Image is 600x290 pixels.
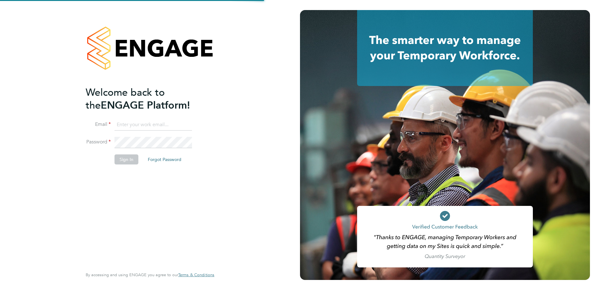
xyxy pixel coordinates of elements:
[115,154,138,164] button: Sign In
[143,154,186,164] button: Forgot Password
[178,272,214,277] a: Terms & Conditions
[86,272,214,277] span: By accessing and using ENGAGE you agree to our
[86,86,165,111] span: Welcome back to the
[115,119,192,131] input: Enter your work email...
[86,86,208,112] h2: ENGAGE Platform!
[86,121,111,128] label: Email
[86,139,111,145] label: Password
